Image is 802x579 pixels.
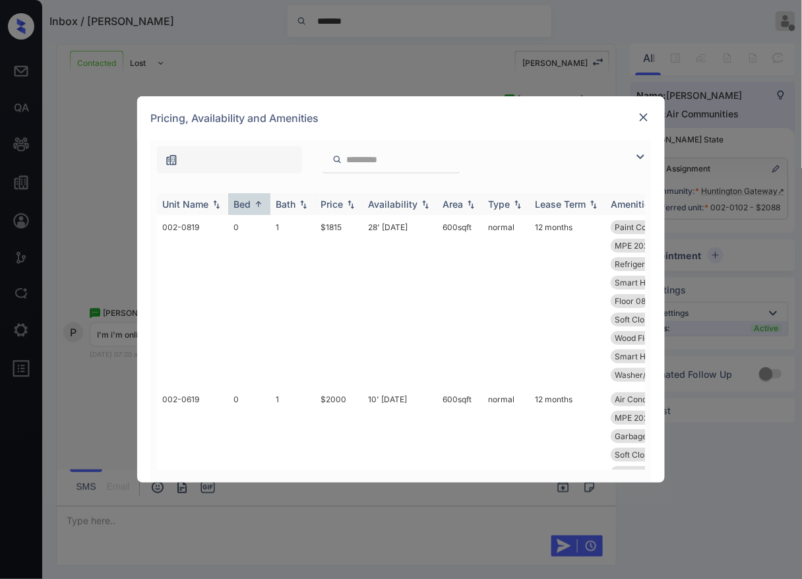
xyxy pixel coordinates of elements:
div: Amenities [611,198,655,210]
td: 12 months [530,215,605,387]
td: 0 [228,215,270,387]
td: normal [483,387,530,578]
img: sorting [587,200,600,209]
div: Type [488,198,510,210]
span: Floor 08 [615,296,646,306]
img: sorting [210,200,223,209]
img: sorting [344,200,357,209]
span: Air Conditionin... [615,394,675,404]
td: 10' [DATE] [363,387,437,578]
img: sorting [511,200,524,209]
td: 0 [228,387,270,578]
span: MPE 2024 Hallwa... [615,468,687,478]
td: $2000 [315,387,363,578]
td: 1 [270,387,315,578]
img: icon-zuma [632,149,648,165]
td: 1 [270,215,315,387]
span: Soft Close Cabi... [615,450,678,460]
img: sorting [297,200,310,209]
img: sorting [464,200,478,209]
div: Bath [276,198,295,210]
td: 600 sqft [437,215,483,387]
div: Price [321,198,343,210]
span: Wood Floor 2014 [615,333,677,343]
img: sorting [252,199,265,209]
div: Bed [233,198,251,210]
div: Pricing, Availability and Amenities [137,96,665,140]
div: Lease Term [535,198,586,210]
span: Soft Close Cabi... [615,315,678,324]
span: Washer/Dryer [615,370,667,380]
span: Garbage disposa... [615,431,683,441]
td: 12 months [530,387,605,578]
span: MPE 2025 Lobby,... [615,413,685,423]
td: $1815 [315,215,363,387]
td: 002-0819 [157,215,228,387]
span: Refrigerator Le... [615,259,677,269]
img: sorting [419,200,432,209]
img: icon-zuma [332,154,342,166]
span: Paint Color Cha... [615,222,679,232]
span: MPE 2024 Hallwa... [615,241,687,251]
img: icon-zuma [165,154,178,167]
td: 002-0619 [157,387,228,578]
td: 600 sqft [437,387,483,578]
div: Availability [368,198,417,210]
td: 28' [DATE] [363,215,437,387]
div: Unit Name [162,198,208,210]
span: Smart Home Ther... [615,278,687,288]
td: normal [483,215,530,387]
span: Smart Home Door... [615,351,688,361]
div: Area [443,198,463,210]
img: close [637,111,650,124]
